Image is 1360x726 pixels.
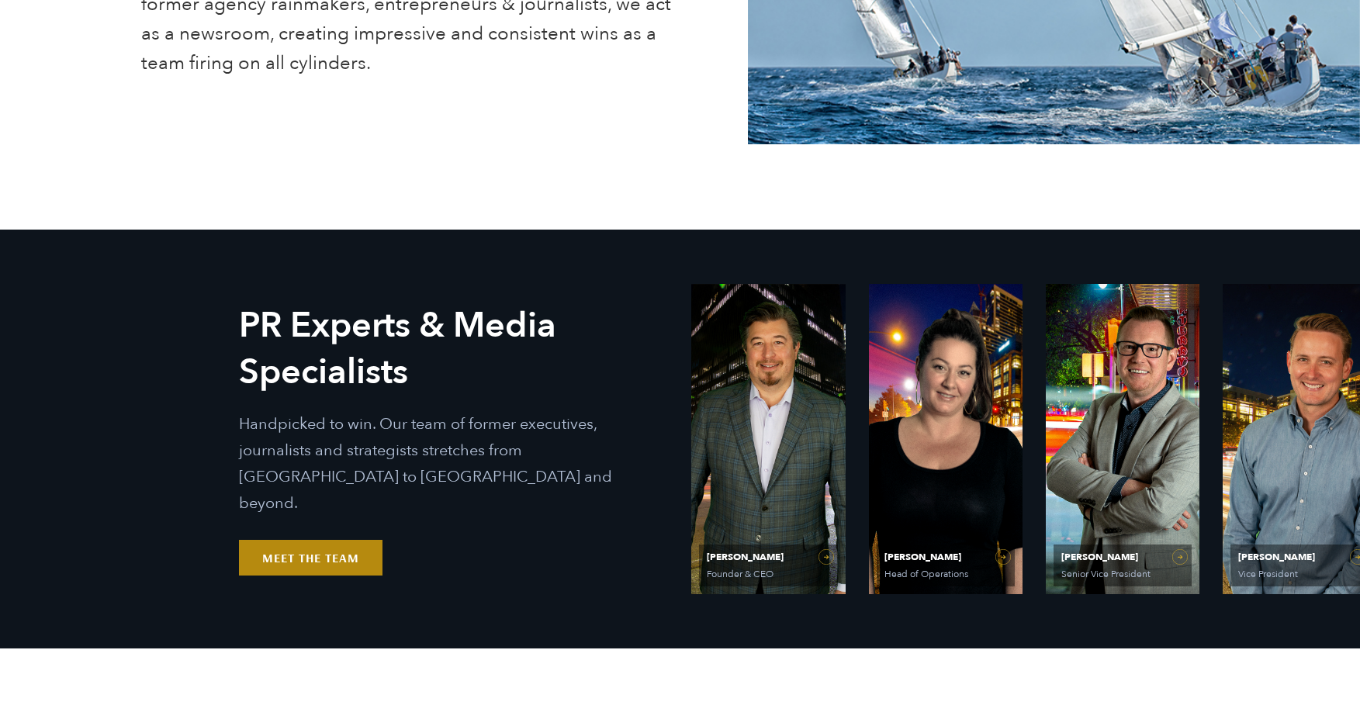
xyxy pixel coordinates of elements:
[884,569,1004,579] span: Head of Operations
[691,284,845,594] a: View Bio for Ethan Parker
[1061,552,1184,562] span: [PERSON_NAME]
[239,411,668,517] p: Handpicked to win. Our team of former executives, journalists and strategists stretches from [GEO...
[1061,569,1181,579] span: Senior Vice President
[707,552,829,562] span: [PERSON_NAME]
[707,569,826,579] span: Founder & CEO
[1238,569,1358,579] span: Vice President
[239,302,668,396] h2: PR Experts & Media Specialists
[1046,284,1199,594] a: View Bio for Matt Grant
[869,284,1023,594] a: View Bio for Olivia Gardner
[884,552,1007,562] span: [PERSON_NAME]
[239,540,382,576] a: Meet the Team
